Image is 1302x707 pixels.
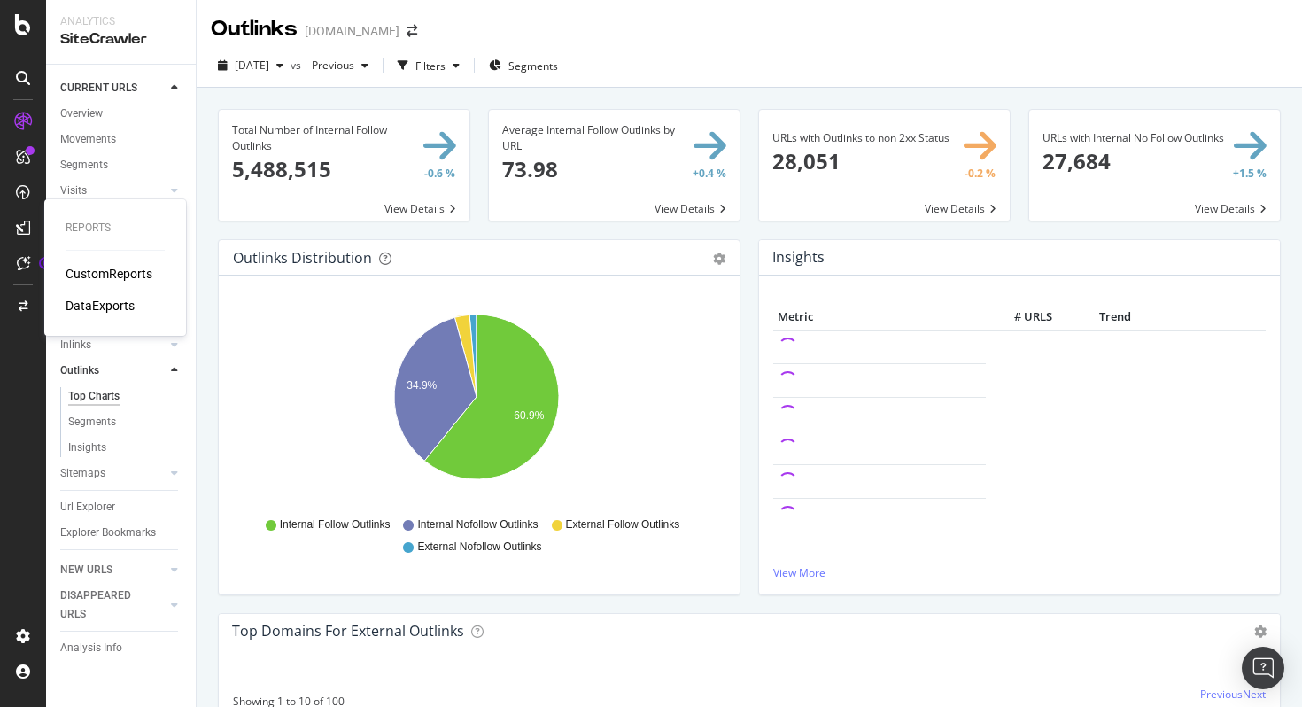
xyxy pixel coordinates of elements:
div: Outlinks [60,361,99,380]
div: Top Charts [68,387,120,406]
div: SiteCrawler [60,29,182,50]
a: Analysis Info [60,639,183,657]
a: Insights [68,439,183,457]
a: DISAPPEARED URLS [60,587,166,624]
span: External Follow Outlinks [566,517,680,532]
a: DataExports [66,297,135,315]
div: Tooltip anchor [37,255,53,271]
div: arrow-right-arrow-left [407,25,417,37]
a: Next [1243,687,1266,702]
text: 34.9% [407,379,437,392]
a: Top Charts [68,387,183,406]
div: Overview [60,105,103,123]
a: Sitemaps [60,464,166,483]
span: Previous [305,58,354,73]
th: # URLS [986,304,1057,330]
div: Explorer Bookmarks [60,524,156,542]
i: Options [1254,625,1267,638]
div: Url Explorer [60,498,115,517]
a: Url Explorer [60,498,183,517]
a: Visits [60,182,166,200]
a: Movements [60,130,183,149]
th: Metric [773,304,986,330]
button: Filters [391,51,467,80]
div: Filters [415,58,446,74]
div: Segments [60,156,108,175]
div: Sitemaps [60,464,105,483]
div: Visits [60,182,87,200]
span: Segments [508,58,558,74]
div: gear [713,252,725,265]
span: 2025 Aug. 29th [235,58,269,73]
div: Reports [66,221,165,236]
h4: Top Domains for External Outlinks [232,619,464,643]
button: Segments [482,51,565,80]
a: Outlinks [60,361,166,380]
div: [DOMAIN_NAME] [305,22,399,40]
a: CustomReports [66,265,152,283]
span: vs [291,58,305,73]
a: Segments [68,413,183,431]
div: Outlinks [211,14,298,44]
div: Movements [60,130,116,149]
a: CURRENT URLS [60,79,166,97]
div: Outlinks Distribution [233,249,372,267]
div: Insights [68,439,106,457]
span: External Nofollow Outlinks [417,540,541,555]
h4: Insights [772,245,825,269]
a: Segments [60,156,183,175]
a: Explorer Bookmarks [60,524,183,542]
div: CURRENT URLS [60,79,137,97]
div: Analytics [60,14,182,29]
button: [DATE] [211,51,291,80]
span: Internal Nofollow Outlinks [417,517,538,532]
a: Overview [60,105,183,123]
a: NEW URLS [60,561,166,579]
div: NEW URLS [60,561,112,579]
div: Open Intercom Messenger [1242,647,1284,689]
svg: A chart. [233,304,719,509]
th: Trend [1057,304,1173,330]
text: 60.9% [514,410,544,423]
div: Segments [68,413,116,431]
button: Previous [305,51,376,80]
div: Inlinks [60,336,91,354]
a: View More [773,565,1266,580]
div: DISAPPEARED URLS [60,587,150,624]
span: Internal Follow Outlinks [280,517,391,532]
a: Previous [1200,687,1243,702]
div: Analysis Info [60,639,122,657]
a: Inlinks [60,336,166,354]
